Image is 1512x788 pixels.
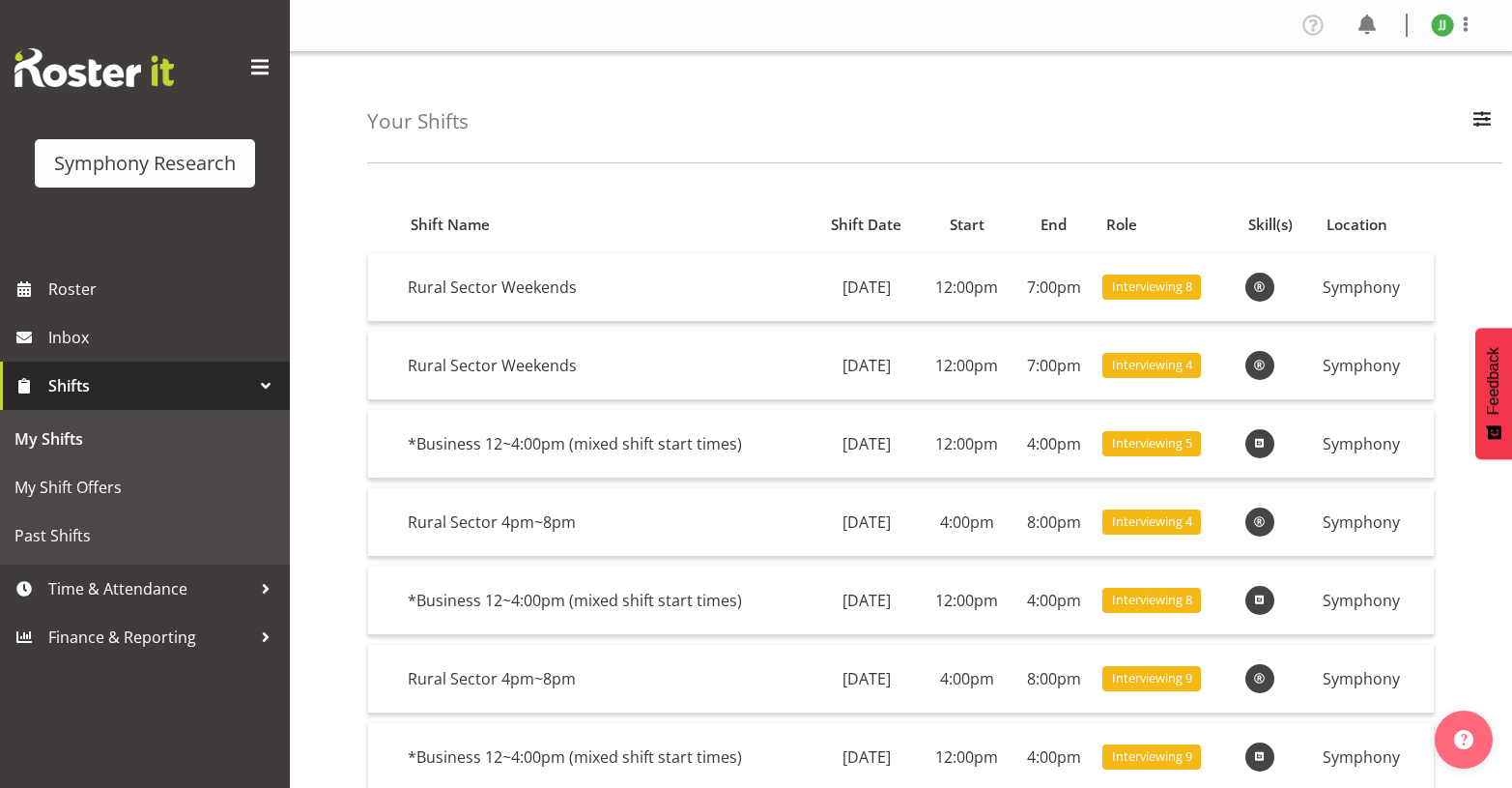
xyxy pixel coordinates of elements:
td: 4:00pm [921,645,1013,714]
span: End [1041,214,1067,236]
td: Rural Sector 4pm~8pm [400,488,812,557]
td: [DATE] [812,488,921,557]
span: Interviewing 9 [1112,669,1192,687]
img: help-xxl-2.png [1454,730,1473,749]
span: Location [1327,214,1387,236]
span: Interviewing 4 [1112,356,1192,374]
td: 12:00pm [921,253,1013,322]
span: Interviewing 8 [1112,277,1192,296]
span: Finance & Reporting [48,623,251,652]
td: 8:00pm [1013,488,1095,557]
span: Feedback [1485,347,1502,415]
td: 7:00pm [1013,332,1095,400]
td: Rural Sector Weekends [400,253,812,322]
button: Filter Employees [1462,101,1502,143]
td: *Business 12~4:00pm (mixed shift start times) [400,410,812,479]
span: Start [950,214,984,236]
span: My Shift Offers [14,473,275,502]
button: Feedback - Show survey [1475,328,1512,459]
span: Interviewing 5 [1112,434,1192,452]
span: My Shifts [14,424,275,453]
div: Symphony Research [54,149,236,178]
span: Interviewing 8 [1112,591,1192,609]
td: Rural Sector Weekends [400,332,812,400]
td: [DATE] [812,253,921,322]
td: 8:00pm [1013,645,1095,714]
a: Past Shifts [5,511,285,560]
td: Symphony [1315,332,1434,400]
span: Inbox [48,323,280,352]
span: Shift Date [831,214,901,236]
span: Interviewing 9 [1112,747,1192,766]
td: Symphony [1315,645,1434,714]
a: My Shifts [5,415,285,463]
span: Shift Name [411,214,490,236]
td: Symphony [1315,567,1434,635]
a: My Shift Offers [5,463,285,511]
td: 4:00pm [921,488,1013,557]
td: *Business 12~4:00pm (mixed shift start times) [400,567,812,635]
td: [DATE] [812,567,921,635]
span: Skill(s) [1248,214,1293,236]
img: Rosterit website logo [14,48,174,87]
td: [DATE] [812,332,921,400]
span: Shifts [48,371,251,400]
td: [DATE] [812,645,921,714]
td: 12:00pm [921,332,1013,400]
td: Symphony [1315,488,1434,557]
span: Past Shifts [14,521,275,550]
td: 4:00pm [1013,410,1095,479]
td: [DATE] [812,410,921,479]
span: Time & Attendance [48,574,251,603]
td: 12:00pm [921,410,1013,479]
td: Symphony [1315,410,1434,479]
td: Symphony [1315,253,1434,322]
img: joshua-joel11891.jpg [1431,14,1454,37]
td: 12:00pm [921,567,1013,635]
h4: Your Shifts [367,110,469,132]
td: Rural Sector 4pm~8pm [400,645,812,714]
span: Interviewing 4 [1112,512,1192,531]
span: Roster [48,275,280,304]
td: 7:00pm [1013,253,1095,322]
span: Role [1106,214,1137,236]
td: 4:00pm [1013,567,1095,635]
